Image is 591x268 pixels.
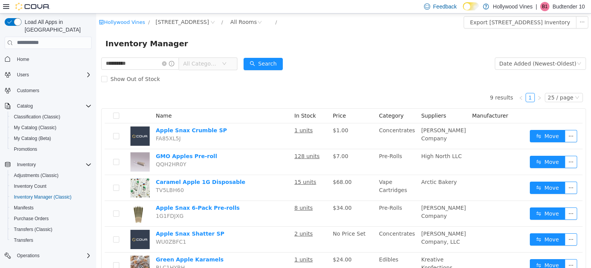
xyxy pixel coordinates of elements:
[237,140,252,146] span: $7.00
[325,191,370,206] span: [PERSON_NAME] Company
[52,6,53,12] span: /
[60,251,88,257] span: RLC1HYBH
[14,226,52,233] span: Transfers (Classic)
[367,3,480,15] button: Export [STREET_ADDRESS] Inventory
[452,80,477,88] div: 25 / page
[17,56,29,62] span: Home
[11,182,50,191] a: Inventory Count
[14,135,51,142] span: My Catalog (Beta)
[469,168,481,180] button: icon: ellipsis
[441,82,446,87] i: icon: right
[11,62,67,69] span: Show Out of Stock
[283,99,307,105] span: Category
[479,82,483,87] i: icon: down
[434,194,469,206] button: icon: swapMove
[3,6,49,12] a: icon: shopHollywood Vines
[11,123,92,132] span: My Catalog (Classic)
[8,111,95,122] button: Classification (Classic)
[73,47,78,53] i: icon: info-circle
[179,6,181,12] span: /
[280,136,322,162] td: Pre-Rolls
[434,142,469,155] button: icon: swapMove
[14,194,72,200] span: Inventory Manager (Classic)
[59,4,113,13] span: 3591 S. Vine Rd
[433,3,457,10] span: Feedback
[434,246,469,258] button: icon: swapMove
[14,160,39,169] button: Inventory
[469,142,481,155] button: icon: ellipsis
[237,217,269,223] span: No Price Set
[11,225,92,234] span: Transfers (Classic)
[3,6,8,11] i: icon: shop
[14,172,58,179] span: Adjustments (Classic)
[34,165,53,184] img: Caramel Apple 1G Disposable hero shot
[11,203,37,212] a: Manifests
[8,213,95,224] button: Purchase Orders
[14,70,92,79] span: Users
[439,79,448,89] li: Next Page
[11,171,62,180] a: Adjustments (Classic)
[8,235,95,246] button: Transfers
[11,145,92,154] span: Promotions
[60,243,127,249] a: Green Apple Karamels
[60,174,88,180] span: TV5LBH60
[481,48,485,53] i: icon: down
[8,181,95,192] button: Inventory Count
[434,116,469,129] button: icon: swapMove
[325,243,356,257] span: Kreative Konfections
[60,148,90,154] span: QQH2HR0Y
[17,253,40,259] span: Operations
[17,88,39,94] span: Customers
[11,112,63,121] a: Classification (Classic)
[2,159,95,170] button: Inventory
[376,99,412,105] span: Manufacturer
[34,190,53,210] img: Apple Snax 6-Pack Pre-rolls hero shot
[237,114,252,120] span: $1.00
[8,224,95,235] button: Transfers (Classic)
[14,237,33,243] span: Transfers
[420,79,429,89] li: Previous Page
[125,6,127,12] span: /
[2,101,95,111] button: Catalog
[14,183,47,189] span: Inventory Count
[493,2,533,11] p: Hollywood Vines
[434,220,469,232] button: icon: swapMove
[198,165,220,172] u: 15 units
[469,246,481,258] button: icon: ellipsis
[14,251,92,260] span: Operations
[394,79,417,89] li: 9 results
[480,3,492,15] button: icon: ellipsis
[2,85,95,96] button: Customers
[14,216,49,222] span: Purchase Orders
[11,192,92,202] span: Inventory Manager (Classic)
[14,251,43,260] button: Operations
[14,146,37,152] span: Promotions
[14,125,57,131] span: My Catalog (Classic)
[147,44,187,57] button: icon: searchSearch
[60,217,128,223] a: Apple Snax Shatter SP
[60,199,87,206] span: 1G1FDJXG
[280,239,322,265] td: Edibles
[11,171,92,180] span: Adjustments (Classic)
[198,243,217,249] u: 1 units
[11,236,36,245] a: Transfers
[198,99,220,105] span: In Stock
[17,162,36,168] span: Inventory
[11,134,92,143] span: My Catalog (Beta)
[22,18,92,34] span: Load All Apps in [GEOGRAPHIC_DATA]
[17,103,33,109] span: Catalog
[11,123,60,132] a: My Catalog (Classic)
[8,170,95,181] button: Adjustments (Classic)
[11,145,40,154] a: Promotions
[14,101,36,111] button: Catalog
[11,236,92,245] span: Transfers
[14,70,32,79] button: Users
[8,122,95,133] button: My Catalog (Classic)
[11,214,52,223] a: Purchase Orders
[540,2,549,11] div: Budtender 10
[8,144,95,155] button: Promotions
[542,2,548,11] span: B1
[17,72,29,78] span: Users
[14,86,92,95] span: Customers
